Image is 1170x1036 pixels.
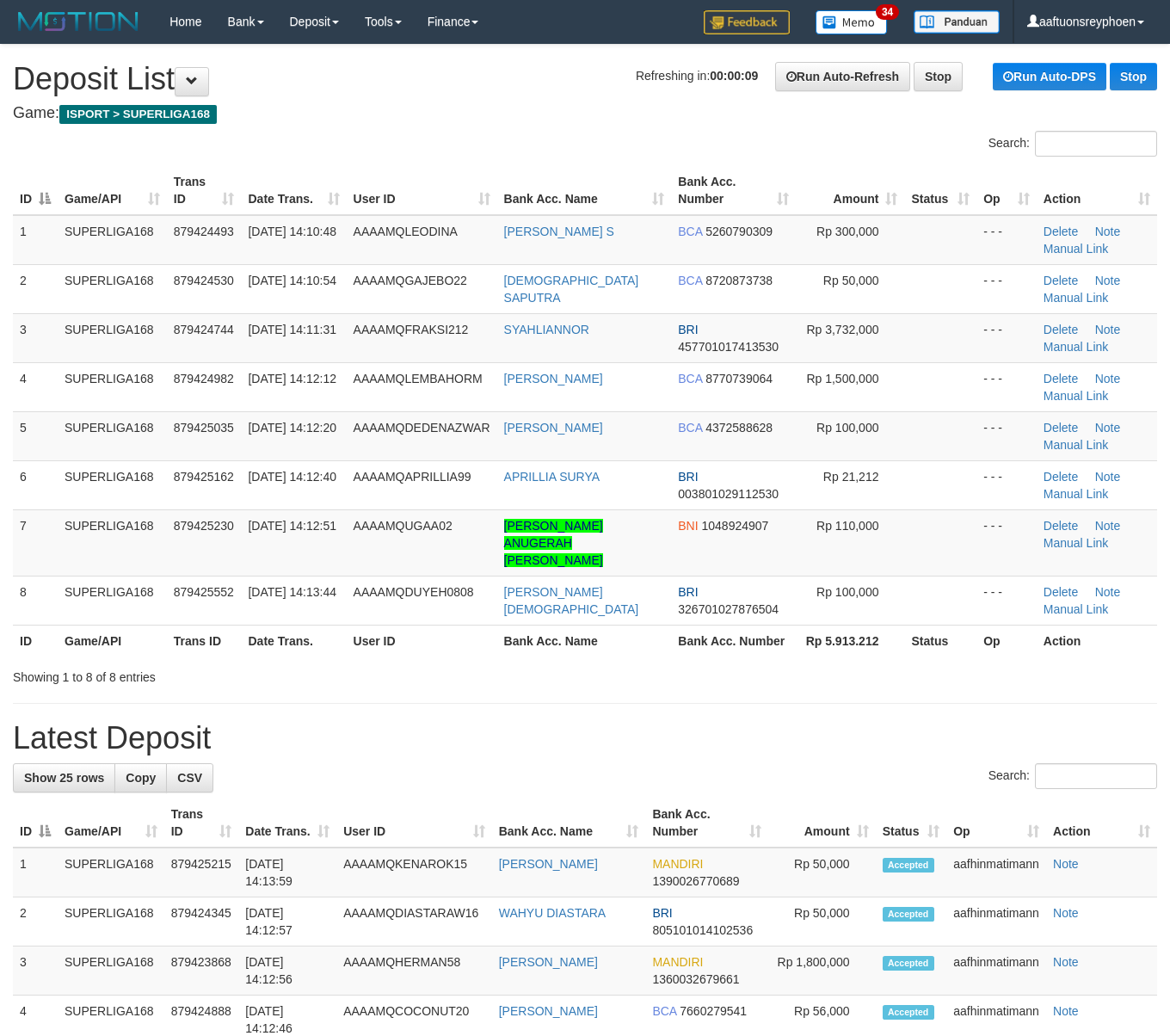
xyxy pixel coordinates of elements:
td: - - - [976,509,1037,576]
span: BRI [678,470,698,484]
td: - - - [976,411,1037,460]
span: BCA [678,274,702,287]
a: Stop [1110,63,1157,90]
th: Bank Acc. Name: activate to sort column ascending [492,799,646,848]
span: BCA [678,225,702,238]
span: Copy 003801029112530 to clipboard [678,487,779,501]
span: 879424982 [174,372,234,385]
a: Note [1095,519,1121,533]
span: [DATE] 14:12:20 [248,421,336,435]
div: Showing 1 to 8 of 8 entries [13,662,475,686]
span: [DATE] 14:13:44 [248,585,336,599]
a: Manual Link [1044,291,1109,305]
span: 879424744 [174,323,234,336]
span: 879424530 [174,274,234,287]
td: - - - [976,215,1037,265]
th: Op: activate to sort column ascending [976,166,1037,215]
td: Rp 50,000 [768,848,876,897]
th: Date Trans.: activate to sort column ascending [241,166,346,215]
span: [DATE] 14:12:40 [248,470,336,484]
td: aafhinmatimann [946,897,1046,947]
td: aafhinmatimann [946,947,1046,996]
span: BCA [678,372,702,385]
td: SUPERLIGA168 [58,897,164,947]
span: Accepted [883,956,934,971]
td: [DATE] 14:12:56 [238,947,336,996]
span: [DATE] 14:12:12 [248,372,336,385]
span: Accepted [883,1005,934,1020]
th: Bank Acc. Name [497,625,672,657]
a: Note [1095,585,1121,599]
th: Action: activate to sort column ascending [1046,799,1157,848]
th: Bank Acc. Name: activate to sort column ascending [497,166,672,215]
a: Copy [114,763,167,792]
a: [PERSON_NAME] S [504,225,614,238]
td: 1 [13,215,58,265]
th: Action: activate to sort column ascending [1037,166,1157,215]
td: [DATE] 14:12:57 [238,897,336,947]
td: - - - [976,576,1037,625]
span: MANDIRI [652,955,703,969]
td: 6 [13,460,58,509]
span: Copy 805101014102536 to clipboard [652,923,753,937]
td: - - - [976,313,1037,362]
span: 879425162 [174,470,234,484]
a: Note [1095,372,1121,385]
span: Copy 7660279541 to clipboard [680,1004,747,1018]
td: 1 [13,848,58,897]
a: Run Auto-DPS [993,63,1106,90]
td: 2 [13,897,58,947]
td: 3 [13,947,58,996]
td: 7 [13,509,58,576]
a: SYAHLIANNOR [504,323,589,336]
a: Manual Link [1044,602,1109,616]
th: Amount: activate to sort column ascending [768,799,876,848]
th: Bank Acc. Number: activate to sort column ascending [671,166,796,215]
a: CSV [166,763,213,792]
td: SUPERLIGA168 [58,947,164,996]
span: AAAAMQUGAA02 [354,519,453,533]
td: SUPERLIGA168 [58,848,164,897]
span: Refreshing in: [636,69,758,83]
span: Rp 50,000 [823,274,879,287]
a: WAHYU DIASTARA [499,906,606,920]
a: Note [1095,274,1121,287]
a: Delete [1044,585,1078,599]
td: SUPERLIGA168 [58,215,167,265]
td: SUPERLIGA168 [58,576,167,625]
a: Delete [1044,421,1078,435]
span: AAAAMQFRAKSI212 [354,323,469,336]
a: Note [1053,857,1079,871]
a: Note [1095,225,1121,238]
span: [DATE] 14:10:48 [248,225,336,238]
a: Delete [1044,225,1078,238]
a: Show 25 rows [13,763,115,792]
h1: Deposit List [13,62,1157,96]
span: Copy 1360032679661 to clipboard [652,972,739,986]
span: BRI [678,323,698,336]
td: AAAAMQDIASTARAW16 [336,897,492,947]
td: SUPERLIGA168 [58,362,167,411]
a: Run Auto-Refresh [775,62,910,91]
span: AAAAMQDUYEH0808 [354,585,474,599]
label: Search: [988,763,1157,789]
span: Show 25 rows [24,771,104,785]
strong: 00:00:09 [710,69,758,83]
th: Op: activate to sort column ascending [946,799,1046,848]
a: Manual Link [1044,389,1109,403]
span: Copy 326701027876504 to clipboard [678,602,779,616]
td: SUPERLIGA168 [58,411,167,460]
th: User ID [347,625,497,657]
td: 5 [13,411,58,460]
a: [PERSON_NAME] [504,421,603,435]
a: Stop [914,62,963,91]
a: Delete [1044,519,1078,533]
span: BCA [678,421,702,435]
input: Search: [1035,131,1157,157]
a: Note [1095,470,1121,484]
span: Copy 1390026770689 to clipboard [652,874,739,888]
th: ID: activate to sort column descending [13,799,58,848]
td: 879423868 [164,947,239,996]
img: MOTION_logo.png [13,9,144,34]
th: User ID: activate to sort column ascending [347,166,497,215]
